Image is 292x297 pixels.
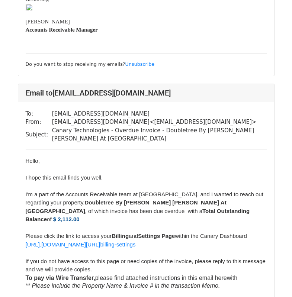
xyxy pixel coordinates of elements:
[26,61,155,67] small: Do you want to stop receiving my emails?
[26,126,52,143] td: Subject:
[52,110,267,118] td: [EMAIL_ADDRESS][DOMAIN_NAME]
[26,27,98,33] font: Accounts Receivable Manager
[26,275,238,281] span: please find attached instructions in this email herewith
[138,233,175,239] b: Settings Page
[26,208,250,223] span: , of which invoice has been due overdue with a of
[125,61,155,67] a: Unsubscribe
[255,261,292,297] iframe: Chat Widget
[26,88,267,97] h4: Email to [EMAIL_ADDRESS][DOMAIN_NAME]
[26,199,227,214] font: Doubletree By [PERSON_NAME] [PERSON_NAME] At [GEOGRAPHIC_DATA]
[26,233,247,239] span: Please click the link to access your and within the Canary Dashboard
[52,126,267,143] td: Canary Technologies - Overdue Invoice - Doubletree By [PERSON_NAME] [PERSON_NAME] At [GEOGRAPHIC_...
[26,191,263,206] span: I'm a part of the Accounts Receivable team at [GEOGRAPHIC_DATA], and I wanted to reach out regard...
[26,4,100,17] img: AIorK4yoWAoI9745Wt6zaC2ynkFbcAb9vaCkNi9gfbnEef-GDwd3-bwXJup1QSNZVBbl6OVM_9w6W46LS9jb
[26,158,40,164] span: Hello,
[26,19,70,25] font: [PERSON_NAME]
[52,118,267,126] td: [EMAIL_ADDRESS][DOMAIN_NAME] < [EMAIL_ADDRESS][DOMAIN_NAME] >
[26,118,52,126] td: From:
[26,275,95,281] strong: To pay via Wire Transfer,
[26,241,136,248] a: [URL].[DOMAIN_NAME][URL]billing-settings
[26,283,220,289] i: ** Please include the Property Name & Invoice # in the transaction Memo.
[53,216,80,222] font: $ 2,112.00
[26,258,266,273] span: If you do not have access to this page or need copies of the invoice, please reply to this messag...
[112,233,129,239] b: Billing
[26,174,103,181] span: I hope this email finds you well.
[26,110,52,118] td: To:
